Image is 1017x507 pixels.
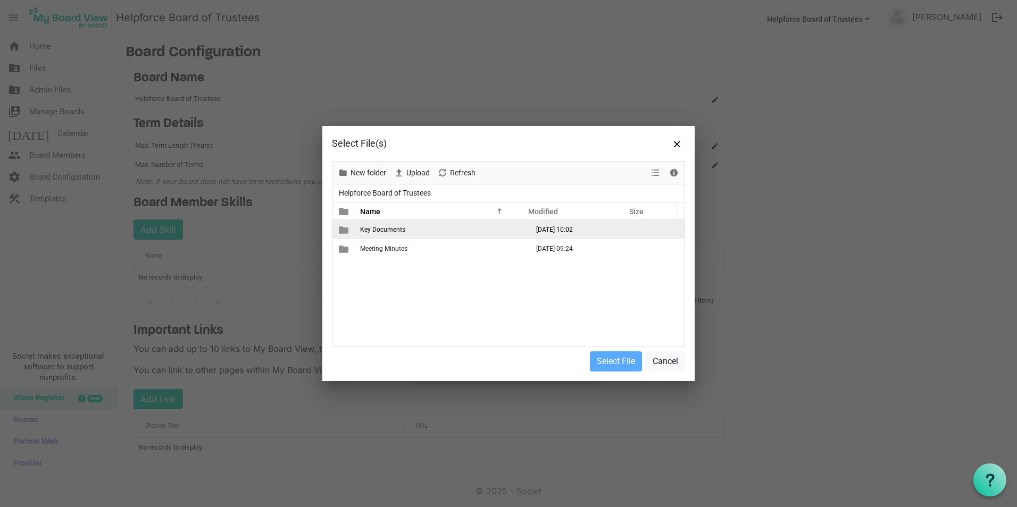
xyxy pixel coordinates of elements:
[334,162,390,184] div: New folder
[357,239,525,258] td: Meeting Minutes is template cell column header Name
[629,207,644,216] span: Size
[525,239,626,258] td: July 24, 2025 09:24 column header Modified
[392,166,432,180] button: Upload
[390,162,434,184] div: Upload
[405,166,431,180] span: Upload
[626,239,685,258] td: is template cell column header Size
[665,162,683,184] div: Details
[528,207,558,216] span: Modified
[434,162,479,184] div: Refresh
[357,220,525,239] td: Key Documents is template cell column header Name
[360,245,407,252] span: Meeting Minutes
[332,239,357,258] td: is template cell column header type
[626,220,685,239] td: is template cell column header Size
[649,166,662,180] button: View dropdownbutton
[525,220,626,239] td: July 24, 2025 10:02 column header Modified
[349,166,387,180] span: New folder
[590,351,642,371] button: Select File
[449,166,477,180] span: Refresh
[360,226,405,233] span: Key Documents
[337,187,433,200] span: Helpforce Board of Trustees
[332,220,357,239] td: is template cell column header type
[332,136,614,151] div: Select File(s)
[669,136,685,151] button: Close
[360,207,380,216] span: Name
[647,162,665,184] div: View
[646,351,685,371] button: Cancel
[436,166,478,180] button: Refresh
[667,166,681,180] button: Details
[336,166,388,180] button: New folder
